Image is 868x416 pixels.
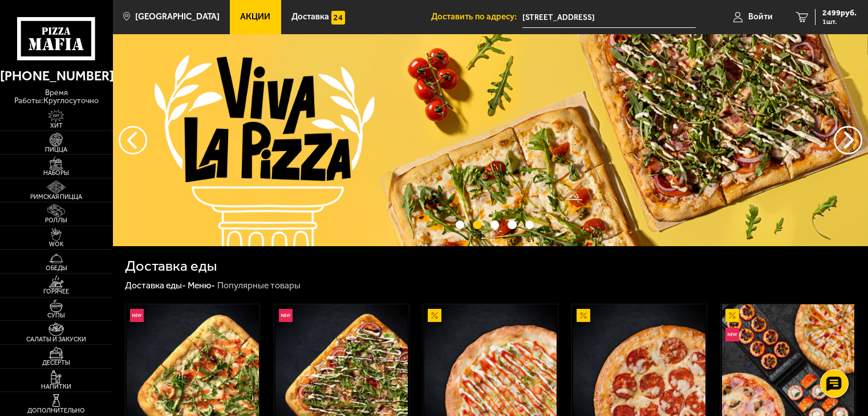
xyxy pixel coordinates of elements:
[291,13,329,21] span: Доставка
[431,13,522,21] span: Доставить по адресу:
[525,221,534,229] button: точки переключения
[577,309,590,323] img: Акционный
[188,280,215,291] a: Меню-
[428,309,441,323] img: Акционный
[725,328,739,341] img: Новинка
[279,309,293,323] img: Новинка
[135,13,220,21] span: [GEOGRAPHIC_DATA]
[217,280,301,292] div: Популярные товары
[822,18,857,25] span: 1 шт.
[748,13,773,21] span: Войти
[473,221,481,229] button: точки переключения
[130,309,144,323] img: Новинка
[822,9,857,17] span: 2499 руб.
[125,280,186,291] a: Доставка еды-
[490,221,499,229] button: точки переключения
[119,126,147,154] button: следующий
[725,309,739,323] img: Акционный
[125,259,217,273] h1: Доставка еды
[331,11,345,25] img: 15daf4d41897b9f0e9f617042186c801.svg
[522,7,696,28] input: Ваш адрес доставки
[456,221,464,229] button: точки переключения
[240,13,270,21] span: Акции
[508,221,516,229] button: точки переключения
[834,126,862,154] button: предыдущий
